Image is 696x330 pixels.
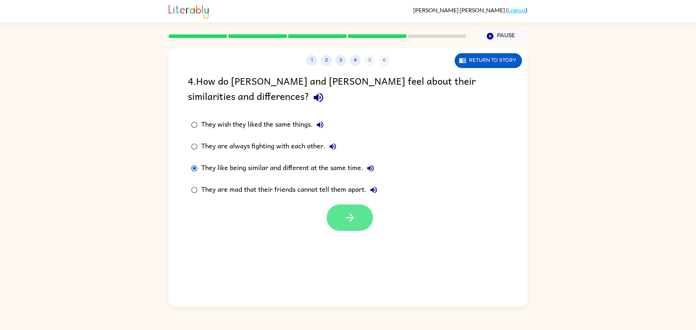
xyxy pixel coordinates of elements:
div: They wish they liked the same things. [201,118,327,132]
button: Pause [475,28,527,45]
span: [PERSON_NAME] [PERSON_NAME] [413,7,506,13]
button: 3 [335,55,346,66]
div: They are always fighting with each other. [201,139,340,154]
img: Literably [169,3,209,19]
button: They like being similar and different at the same time. [363,161,378,175]
button: They wish they liked the same things. [313,118,327,132]
button: 2 [321,55,332,66]
button: Return to story [455,53,522,68]
div: They are mad that their friends cannot tell them apart. [201,183,381,197]
button: They are always fighting with each other. [326,139,340,154]
div: ( ) [413,7,527,13]
button: They are mad that their friends cannot tell them apart. [366,183,381,197]
div: They like being similar and different at the same time. [201,161,378,175]
button: 4 [350,55,361,66]
div: 4 . How do [PERSON_NAME] and [PERSON_NAME] feel about their similarities and differences? [188,73,508,107]
a: Logout [508,7,526,13]
button: 1 [306,55,317,66]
